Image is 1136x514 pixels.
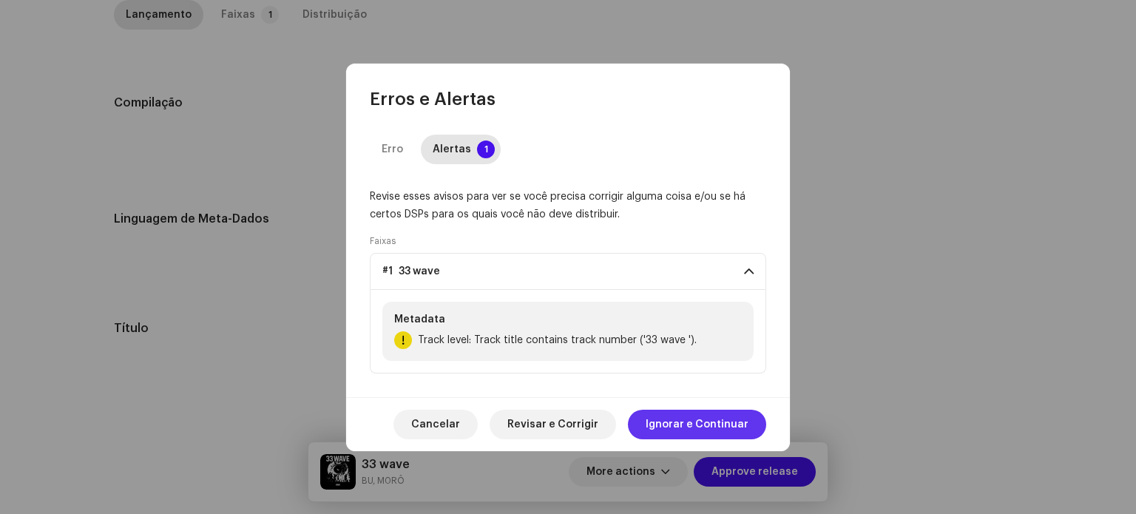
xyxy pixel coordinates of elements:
[490,410,616,439] button: Revisar e Corrigir
[382,266,440,277] span: #1 33 wave
[370,235,396,247] label: Faixas
[477,141,495,158] p-badge: 1
[646,410,748,439] span: Ignorar e Continuar
[433,135,471,164] div: Alertas
[370,290,766,373] p-accordion-content: #1 33 wave
[418,331,697,349] span: Track level: Track title contains track number ('33 wave ').
[370,253,766,290] p-accordion-header: #1 33 wave
[370,188,766,223] div: Revise esses avisos para ver se você precisa corrigir alguma coisa e/ou se há certos DSPs para os...
[370,87,496,111] span: Erros e Alertas
[411,410,460,439] span: Cancelar
[382,135,403,164] div: Erro
[394,314,742,325] div: Metadata
[628,410,766,439] button: Ignorar e Continuar
[507,410,598,439] span: Revisar e Corrigir
[393,410,478,439] button: Cancelar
